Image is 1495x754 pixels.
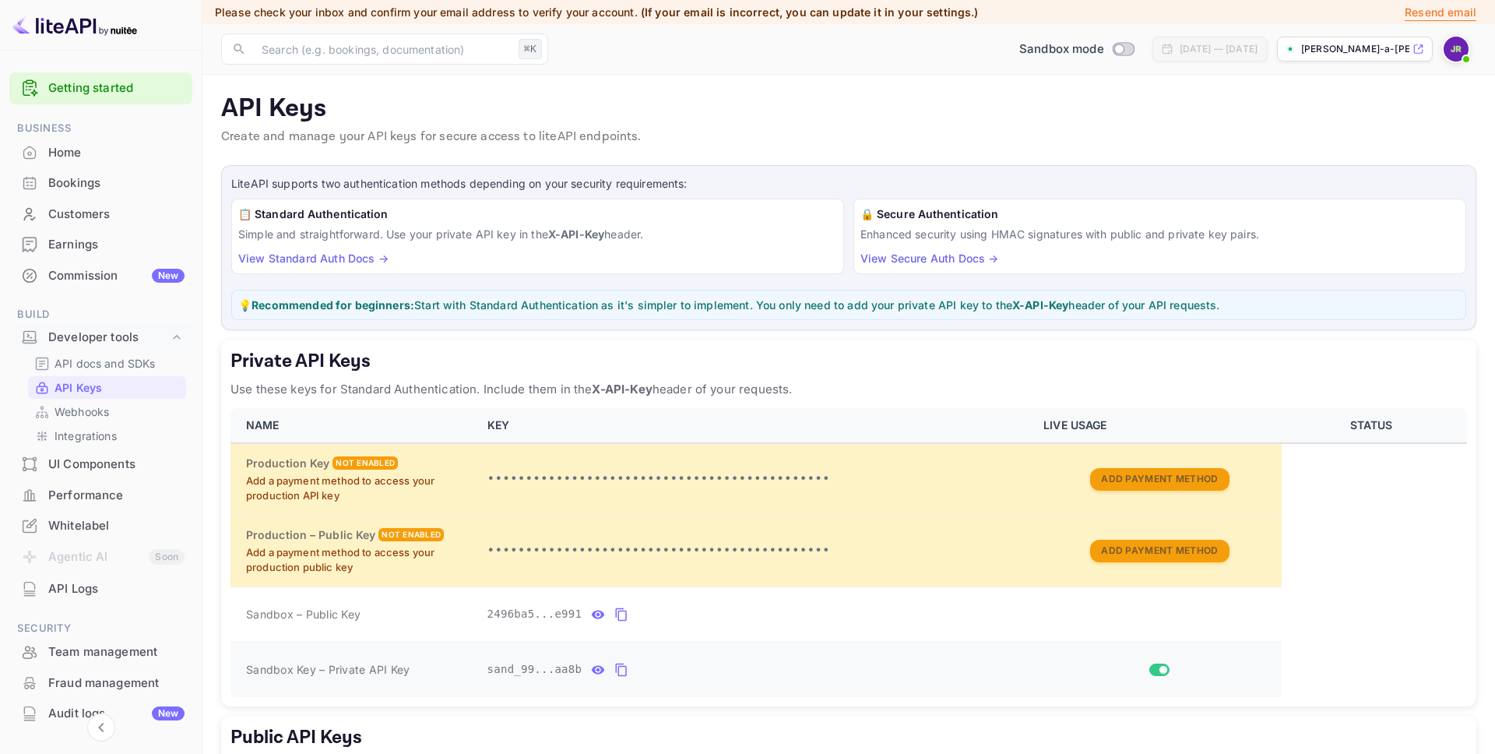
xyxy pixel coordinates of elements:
a: View Standard Auth Docs → [238,252,389,265]
img: LiteAPI logo [12,12,137,37]
a: API Keys [34,379,180,396]
div: Switch to Production mode [1013,41,1140,58]
p: 💡 Start with Standard Authentication as it's simpler to implement. You only need to add your priv... [238,297,1459,313]
table: private api keys table [230,408,1467,697]
strong: X-API-Key [1012,298,1068,312]
span: Sandbox Key – Private API Key [246,663,410,676]
p: Create and manage your API keys for secure access to liteAPI endpoints. [221,128,1476,146]
button: Add Payment Method [1090,468,1229,491]
p: Use these keys for Standard Authentication. Include them in the header of your requests. [230,380,1467,399]
th: LIVE USAGE [1034,408,1282,443]
th: STATUS [1282,408,1467,443]
p: Webhooks [55,403,109,420]
p: API Keys [221,93,1476,125]
span: Please check your inbox and confirm your email address to verify your account. [215,5,638,19]
div: Audit logs [48,705,185,723]
a: UI Components [9,449,192,478]
a: Add Payment Method [1090,543,1229,556]
input: Search (e.g. bookings, documentation) [252,33,512,65]
p: Add a payment method to access your production public key [246,545,469,576]
div: ⌘K [519,39,542,59]
h6: Production – Public Key [246,527,375,544]
p: ••••••••••••••••••••••••••••••••••••••••••••• [487,541,1025,560]
div: API Keys [28,376,186,399]
span: (If your email is incorrect, you can update it in your settings.) [641,5,979,19]
div: Team management [9,637,192,668]
strong: X-API-Key [592,382,652,396]
div: Home [48,144,185,162]
h6: 📋 Standard Authentication [238,206,837,223]
div: CommissionNew [9,261,192,291]
button: Collapse navigation [87,713,115,742]
div: Customers [9,199,192,230]
div: [DATE] — [DATE] [1180,42,1258,56]
h5: Public API Keys [230,725,1467,750]
p: ••••••••••••••••••••••••••••••••••••••••••••• [487,470,1025,488]
a: Home [9,138,192,167]
h5: Private API Keys [230,349,1467,374]
h6: Production Key [246,455,329,472]
div: Performance [9,481,192,511]
img: John A Richards [1444,37,1469,62]
div: Team management [48,643,185,661]
div: Bookings [48,174,185,192]
a: API docs and SDKs [34,355,180,372]
a: CommissionNew [9,261,192,290]
a: Fraud management [9,668,192,697]
div: Earnings [9,230,192,260]
a: Webhooks [34,403,180,420]
a: Audit logsNew [9,699,192,728]
div: Fraud management [48,675,185,692]
div: Whitelabel [48,517,185,535]
div: Performance [48,487,185,505]
button: Add Payment Method [1090,540,1229,562]
p: Simple and straightforward. Use your private API key in the header. [238,226,837,242]
a: Team management [9,637,192,666]
div: Whitelabel [9,511,192,541]
p: Enhanced security using HMAC signatures with public and private key pairs. [860,226,1459,242]
a: Bookings [9,168,192,197]
span: Security [9,620,192,637]
div: UI Components [9,449,192,480]
a: Whitelabel [9,511,192,540]
div: Developer tools [48,329,169,347]
p: API docs and SDKs [55,355,156,372]
p: API Keys [55,379,102,396]
div: New [152,269,185,283]
div: Not enabled [378,528,444,541]
div: Webhooks [28,400,186,423]
div: Developer tools [9,324,192,351]
div: Integrations [28,425,186,447]
p: Integrations [55,428,117,444]
div: API Logs [9,574,192,604]
a: Performance [9,481,192,509]
p: LiteAPI supports two authentication methods depending on your security requirements: [231,175,1466,192]
div: UI Components [48,456,185,474]
a: Earnings [9,230,192,259]
strong: X-API-Key [548,227,604,241]
div: Customers [48,206,185,224]
a: Customers [9,199,192,228]
span: sand_99...aa8b [487,661,582,678]
div: Audit logsNew [9,699,192,729]
div: API Logs [48,580,185,598]
span: Sandbox – Public Key [246,606,361,622]
th: NAME [230,408,478,443]
a: View Secure Auth Docs → [860,252,998,265]
div: New [152,706,185,721]
a: API Logs [9,574,192,603]
p: Add a payment method to access your production API key [246,474,469,504]
a: Getting started [48,79,185,97]
div: API docs and SDKs [28,352,186,375]
div: Earnings [48,236,185,254]
span: 2496ba5...e991 [487,606,582,622]
div: Bookings [9,168,192,199]
strong: Recommended for beginners: [252,298,414,312]
span: Business [9,120,192,137]
p: [PERSON_NAME]-a-[PERSON_NAME]-36luw.... [1301,42,1409,56]
div: Home [9,138,192,168]
span: Build [9,306,192,323]
a: Add Payment Method [1090,471,1229,484]
p: Resend email [1405,4,1476,21]
span: Sandbox mode [1019,41,1104,58]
